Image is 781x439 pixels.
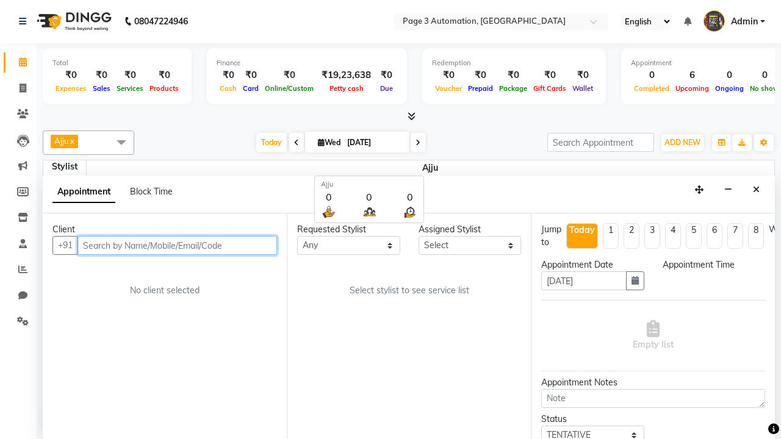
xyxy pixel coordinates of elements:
[256,133,287,152] span: Today
[541,271,627,290] input: yyyy-mm-dd
[664,138,700,147] span: ADD NEW
[90,84,113,93] span: Sales
[52,58,182,68] div: Total
[747,180,765,199] button: Close
[69,136,74,146] a: x
[134,4,188,38] b: 08047224946
[686,223,702,249] li: 5
[432,68,465,82] div: ₹0
[465,84,496,93] span: Prepaid
[569,224,595,237] div: Today
[624,223,639,249] li: 2
[262,84,317,93] span: Online/Custom
[52,181,115,203] span: Appointment
[262,68,317,82] div: ₹0
[240,84,262,93] span: Card
[419,223,522,236] div: Assigned Stylist
[344,134,405,152] input: 2025-10-01
[297,223,400,236] div: Requested Stylist
[326,84,367,93] span: Petty cash
[712,84,747,93] span: Ongoing
[321,204,336,220] img: serve.png
[727,223,743,249] li: 7
[569,68,596,82] div: ₹0
[217,58,397,68] div: Finance
[603,223,619,249] li: 1
[315,138,344,147] span: Wed
[90,68,113,82] div: ₹0
[633,320,674,351] span: Empty list
[240,68,262,82] div: ₹0
[77,236,277,255] input: Search by Name/Mobile/Email/Code
[54,136,69,146] span: Ajju
[146,84,182,93] span: Products
[496,84,530,93] span: Package
[530,68,569,82] div: ₹0
[82,284,248,297] div: No client selected
[321,179,417,190] div: Ajju
[52,84,90,93] span: Expenses
[146,68,182,82] div: ₹0
[362,204,377,220] img: queue.png
[541,259,644,271] div: Appointment Date
[402,190,417,204] div: 0
[217,84,240,93] span: Cash
[130,186,173,197] span: Block Time
[547,133,654,152] input: Search Appointment
[712,68,747,82] div: 0
[350,284,469,297] span: Select stylist to see service list
[52,223,277,236] div: Client
[731,15,758,28] span: Admin
[569,84,596,93] span: Wallet
[663,259,766,271] div: Appointment Time
[87,160,775,176] span: Ajju
[52,236,78,255] button: +91
[631,68,672,82] div: 0
[672,84,712,93] span: Upcoming
[644,223,660,249] li: 3
[376,68,397,82] div: ₹0
[707,223,722,249] li: 6
[113,84,146,93] span: Services
[631,84,672,93] span: Completed
[465,68,496,82] div: ₹0
[402,204,417,220] img: wait_time.png
[541,223,561,249] div: Jump to
[432,84,465,93] span: Voucher
[748,223,764,249] li: 8
[321,190,336,204] div: 0
[377,84,396,93] span: Due
[541,376,765,389] div: Appointment Notes
[541,413,644,426] div: Status
[362,190,377,204] div: 0
[113,68,146,82] div: ₹0
[530,84,569,93] span: Gift Cards
[317,68,376,82] div: ₹19,23,638
[31,4,115,38] img: logo
[43,160,86,173] div: Stylist
[496,68,530,82] div: ₹0
[52,68,90,82] div: ₹0
[704,10,725,32] img: Admin
[217,68,240,82] div: ₹0
[661,134,704,151] button: ADD NEW
[665,223,681,249] li: 4
[672,68,712,82] div: 6
[432,58,596,68] div: Redemption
